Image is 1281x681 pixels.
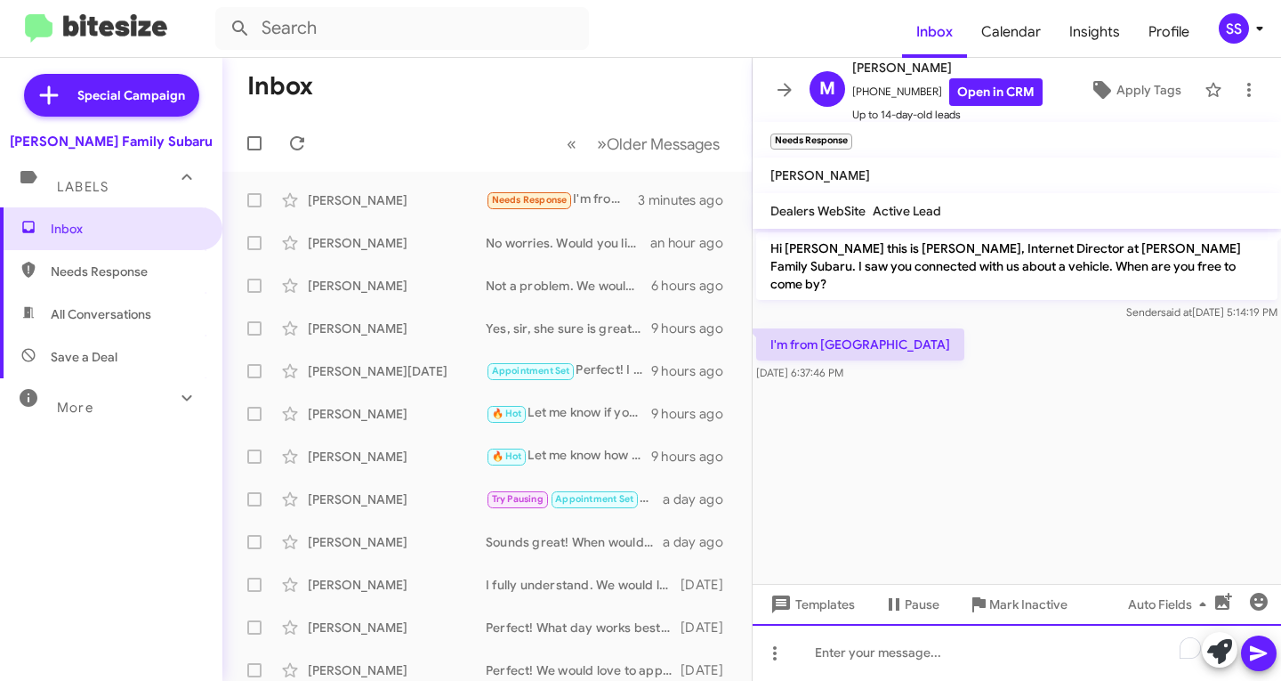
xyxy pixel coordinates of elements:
[567,133,576,155] span: «
[681,661,737,679] div: [DATE]
[770,134,852,150] small: Needs Response
[651,362,737,380] div: 9 hours ago
[949,78,1043,106] a: Open in CRM
[767,588,855,620] span: Templates
[1114,588,1228,620] button: Auto Fields
[10,133,213,150] div: [PERSON_NAME] Family Subaru
[308,234,486,252] div: [PERSON_NAME]
[24,74,199,117] a: Special Campaign
[486,576,681,594] div: I fully understand. We would love to assist you if you were local
[486,277,651,295] div: Not a problem. We would love to assist you when you are ready to check them out again!
[756,328,964,361] p: I'm from [GEOGRAPHIC_DATA]
[650,234,737,252] div: an hour ago
[852,57,1043,78] span: [PERSON_NAME]
[308,576,486,594] div: [PERSON_NAME]
[308,448,486,466] div: [PERSON_NAME]
[1116,74,1181,106] span: Apply Tags
[215,7,589,50] input: Search
[486,403,651,424] div: Let me know if you would liek to set up some time for us to appraise your vehicle.
[308,533,486,551] div: [PERSON_NAME]
[663,490,737,508] div: a day ago
[308,661,486,679] div: [PERSON_NAME]
[989,588,1067,620] span: Mark Inactive
[681,576,737,594] div: [DATE]
[819,75,835,103] span: M
[555,493,633,505] span: Appointment Set
[486,661,681,679] div: Perfect! We would love to appraise your v ehicle in person and give you a great offer to buy or t...
[753,624,1281,681] div: To enrich screen reader interactions, please activate Accessibility in Grammarly extension settings
[597,133,607,155] span: »
[556,126,587,162] button: Previous
[486,234,650,252] div: No worries. Would you liketo stop in to check them out and have a information gathering day?
[1134,6,1204,58] a: Profile
[1204,13,1261,44] button: SS
[51,263,202,280] span: Needs Response
[51,305,151,323] span: All Conversations
[638,191,737,209] div: 3 minutes ago
[651,320,737,337] div: 9 hours ago
[492,365,570,377] span: Appointment Set
[557,126,730,162] nav: Page navigation example
[308,405,486,423] div: [PERSON_NAME]
[51,348,117,366] span: Save a Deal
[308,490,486,508] div: [PERSON_NAME]
[486,533,663,551] div: Sounds great! When would be a goodtime for you to come back in? Since I know we did not get to di...
[651,405,737,423] div: 9 hours ago
[308,320,486,337] div: [PERSON_NAME]
[51,220,202,238] span: Inbox
[852,78,1043,106] span: [PHONE_NUMBER]
[308,362,486,380] div: [PERSON_NAME][DATE]
[486,619,681,636] div: Perfect! What day works best for you to come in so we can put a number on it.
[905,588,939,620] span: Pause
[77,86,185,104] span: Special Campaign
[756,366,843,379] span: [DATE] 6:37:46 PM
[651,277,737,295] div: 6 hours ago
[492,194,568,206] span: Needs Response
[1126,305,1277,319] span: Sender [DATE] 5:14:19 PM
[492,408,522,419] span: 🔥 Hot
[756,232,1277,300] p: Hi [PERSON_NAME] this is [PERSON_NAME], Internet Director at [PERSON_NAME] Family Subaru. I saw y...
[651,448,737,466] div: 9 hours ago
[607,134,720,154] span: Older Messages
[869,588,954,620] button: Pause
[753,588,869,620] button: Templates
[486,361,651,381] div: Perfect! I know the last time you were here you and your wife were looking at vehicles. When woul...
[967,6,1055,58] a: Calendar
[1074,74,1196,106] button: Apply Tags
[492,450,522,462] span: 🔥 Hot
[1055,6,1134,58] a: Insights
[852,106,1043,124] span: Up to 14-day-old leads
[663,533,737,551] div: a day ago
[1219,13,1249,44] div: SS
[954,588,1082,620] button: Mark Inactive
[308,277,486,295] div: [PERSON_NAME]
[486,446,651,466] div: Let me know how i can asssit you!
[1161,305,1192,319] span: said at
[57,400,93,416] span: More
[586,126,730,162] button: Next
[770,203,866,219] span: Dealers WebSite
[873,203,941,219] span: Active Lead
[486,190,638,210] div: I'm from [GEOGRAPHIC_DATA]
[247,72,313,101] h1: Inbox
[902,6,967,58] a: Inbox
[681,619,737,636] div: [DATE]
[308,619,486,636] div: [PERSON_NAME]
[486,320,651,337] div: Yes, sir, she sure is great! Oh yes sir i was here when it was happening. We had our IT director ...
[492,493,544,505] span: Try Pausing
[308,191,486,209] div: [PERSON_NAME]
[57,179,109,195] span: Labels
[770,167,870,183] span: [PERSON_NAME]
[1128,588,1213,620] span: Auto Fields
[486,489,663,509] div: Perfect! [PERSON_NAME] is ready to assist you in getting into that New Outback! We have great dea...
